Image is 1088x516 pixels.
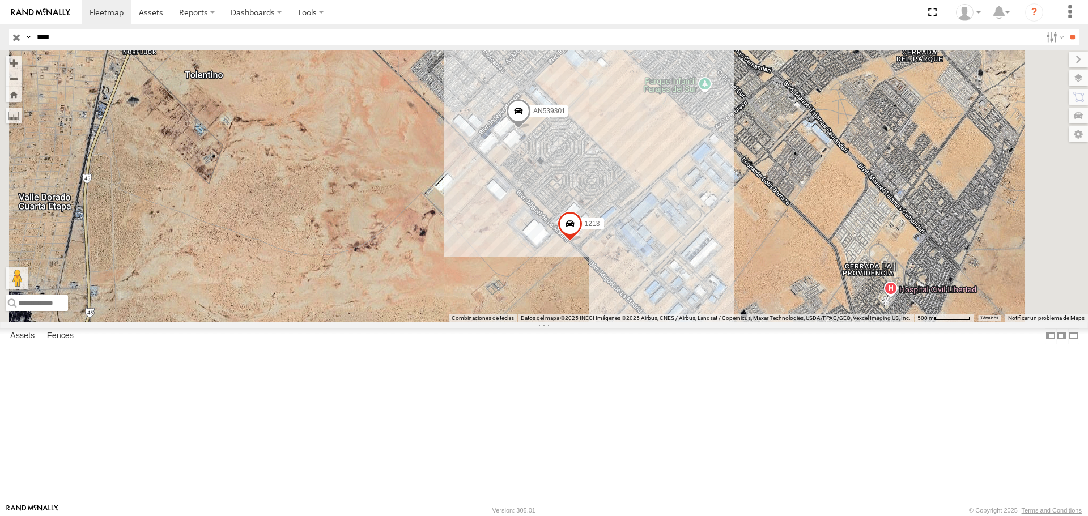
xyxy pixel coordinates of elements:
[1056,328,1068,344] label: Dock Summary Table to the Right
[969,507,1082,514] div: © Copyright 2025 -
[6,71,22,87] button: Zoom out
[1069,126,1088,142] label: Map Settings
[533,108,566,116] span: AN539301
[24,29,33,45] label: Search Query
[6,87,22,102] button: Zoom Home
[11,8,70,16] img: rand-logo.svg
[6,108,22,123] label: Measure
[1045,328,1056,344] label: Dock Summary Table to the Left
[585,220,600,228] span: 1213
[952,4,985,21] div: carolina herrera
[917,315,934,321] span: 500 m
[1042,29,1066,45] label: Search Filter Options
[5,329,40,344] label: Assets
[914,314,974,322] button: Escala del mapa: 500 m por 61 píxeles
[1025,3,1043,22] i: ?
[1068,328,1079,344] label: Hide Summary Table
[452,314,514,322] button: Combinaciones de teclas
[6,267,28,289] button: Arrastra al hombrecito al mapa para abrir Street View
[41,329,79,344] label: Fences
[521,315,911,321] span: Datos del mapa ©2025 INEGI Imágenes ©2025 Airbus, CNES / Airbus, Landsat / Copernicus, Maxar Tech...
[1022,507,1082,514] a: Terms and Conditions
[6,56,22,71] button: Zoom in
[980,315,998,320] a: Términos
[1008,315,1085,321] a: Notificar un problema de Maps
[492,507,535,514] div: Version: 305.01
[6,505,58,516] a: Visit our Website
